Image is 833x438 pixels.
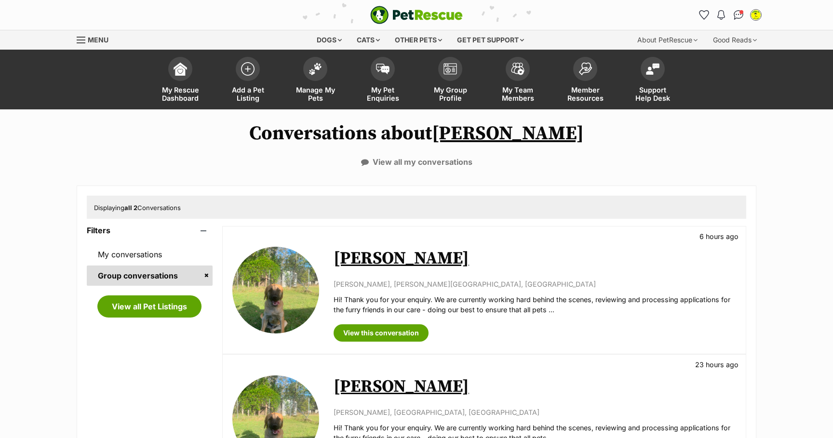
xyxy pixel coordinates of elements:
span: Displaying Conversations [94,204,181,212]
a: [PERSON_NAME] [432,121,584,146]
p: 6 hours ago [699,231,739,241]
img: member-resources-icon-8e73f808a243e03378d46382f2149f9095a855e16c252ad45f914b54edf8863c.svg [578,62,592,75]
img: pet-enquiries-icon-7e3ad2cf08bfb03b45e93fb7055b45f3efa6380592205ae92323e6603595dc1f.svg [376,64,390,74]
a: Conversations [731,7,746,23]
div: Cats [350,30,387,50]
a: My conversations [87,244,213,265]
img: notifications-46538b983faf8c2785f20acdc204bb7945ddae34d4c08c2a6579f10ce5e182be.svg [717,10,725,20]
img: group-profile-icon-3fa3cf56718a62981997c0bc7e787c4b2cf8bcc04b72c1350f741eb67cf2f40e.svg [443,63,457,75]
span: Member Resources [564,86,607,102]
a: Manage My Pets [282,52,349,109]
strong: all 2 [124,204,137,212]
a: [PERSON_NAME] [334,376,469,398]
img: team-members-icon-5396bd8760b3fe7c0b43da4ab00e1e3bb1a5d9ba89233759b79545d2d3fc5d0d.svg [511,63,524,75]
a: My Group Profile [416,52,484,109]
p: 23 hours ago [695,359,739,370]
a: [PERSON_NAME] [334,248,469,269]
p: [PERSON_NAME], [GEOGRAPHIC_DATA], [GEOGRAPHIC_DATA] [334,407,736,417]
img: Frank [232,247,319,333]
img: logo-e224e6f780fb5917bec1dbf3a21bbac754714ae5b6737aabdf751b685950b380.svg [370,6,463,24]
a: Add a Pet Listing [214,52,282,109]
div: Dogs [310,30,349,50]
a: My Team Members [484,52,551,109]
ul: Account quick links [696,7,764,23]
a: View all Pet Listings [97,295,202,318]
a: Group conversations [87,265,213,286]
a: View this conversation [334,324,429,342]
header: Filters [87,226,213,235]
img: chat-41dd97257d64d25036548639549fe6c8038ab92f7586957e7f3b1b290dea8141.svg [734,10,744,20]
img: manage-my-pets-icon-02211641906a0b7f246fdf0571729dbe1e7629f14944591b6c1af311fb30b64b.svg [309,63,322,75]
span: Add a Pet Listing [226,86,269,102]
a: PetRescue [370,6,463,24]
span: My Group Profile [429,86,472,102]
img: dashboard-icon-eb2f2d2d3e046f16d808141f083e7271f6b2e854fb5c12c21221c1fb7104beca.svg [174,62,187,76]
span: Support Help Desk [631,86,674,102]
img: Cathy Craw profile pic [751,10,761,20]
span: Manage My Pets [294,86,337,102]
span: Menu [88,36,108,44]
p: [PERSON_NAME], [PERSON_NAME][GEOGRAPHIC_DATA], [GEOGRAPHIC_DATA] [334,279,736,289]
img: help-desk-icon-fdf02630f3aa405de69fd3d07c3f3aa587a6932b1a1747fa1d2bba05be0121f9.svg [646,63,659,75]
a: Menu [77,30,115,48]
a: My Rescue Dashboard [147,52,214,109]
div: Good Reads [706,30,764,50]
button: My account [748,7,764,23]
a: View all my conversations [361,158,472,166]
a: My Pet Enquiries [349,52,416,109]
p: Hi! Thank you for your enquiry. We are currently working hard behind the scenes, reviewing and pr... [334,294,736,315]
span: My Team Members [496,86,539,102]
div: Get pet support [450,30,531,50]
div: Other pets [388,30,449,50]
span: My Rescue Dashboard [159,86,202,102]
button: Notifications [713,7,729,23]
a: Favourites [696,7,712,23]
span: My Pet Enquiries [361,86,404,102]
div: About PetRescue [631,30,704,50]
img: add-pet-listing-icon-0afa8454b4691262ce3f59096e99ab1cd57d4a30225e0717b998d2c9b9846f56.svg [241,62,255,76]
a: Member Resources [551,52,619,109]
a: Support Help Desk [619,52,686,109]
